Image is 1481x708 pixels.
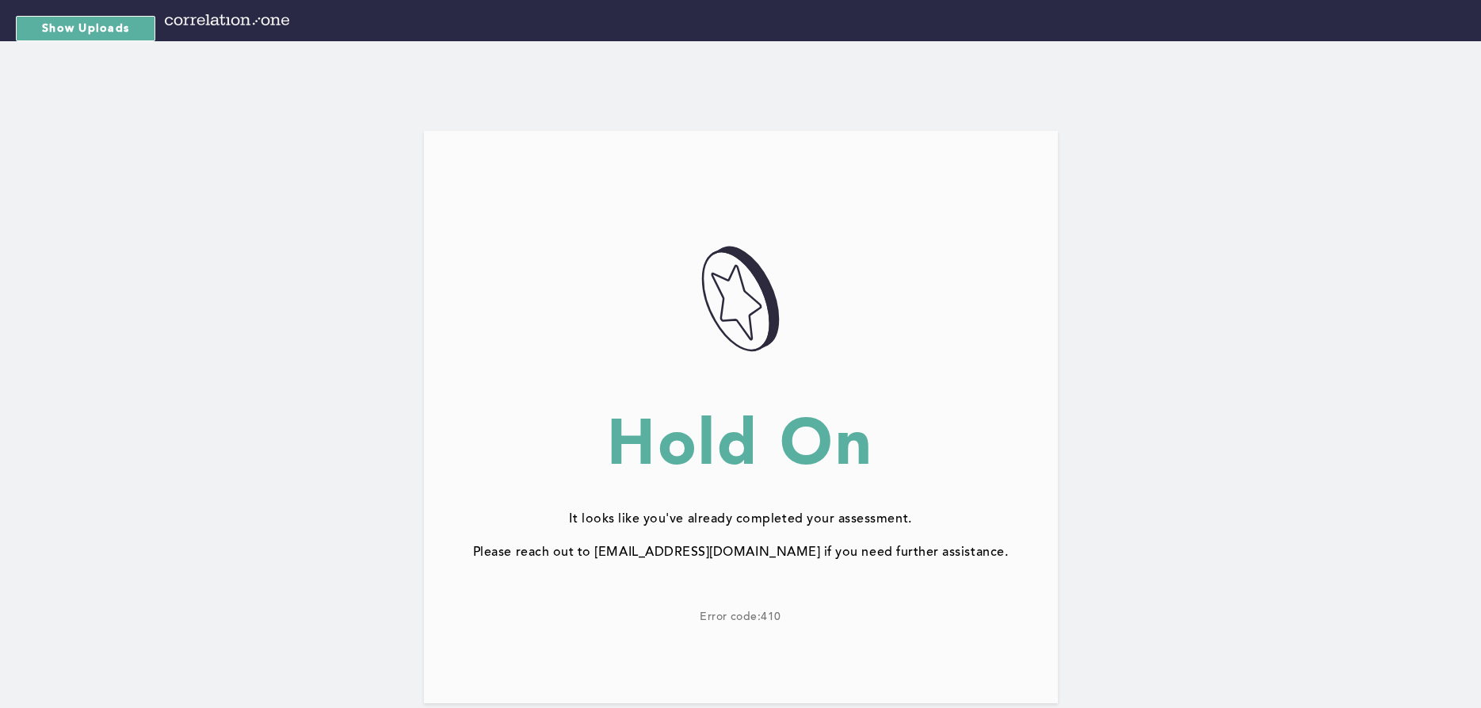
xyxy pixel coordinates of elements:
div: Please reach out to [EMAIL_ADDRESS][DOMAIN_NAME] if you need further assistance. [424,545,1058,560]
div: It looks like you've already completed your assessment. [424,512,1058,526]
div: Hold On [424,411,1058,474]
img: tenant-logo-c1.png [165,14,289,25]
div: Error code: 410 [700,611,781,624]
button: Show Uploads [16,16,155,41]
